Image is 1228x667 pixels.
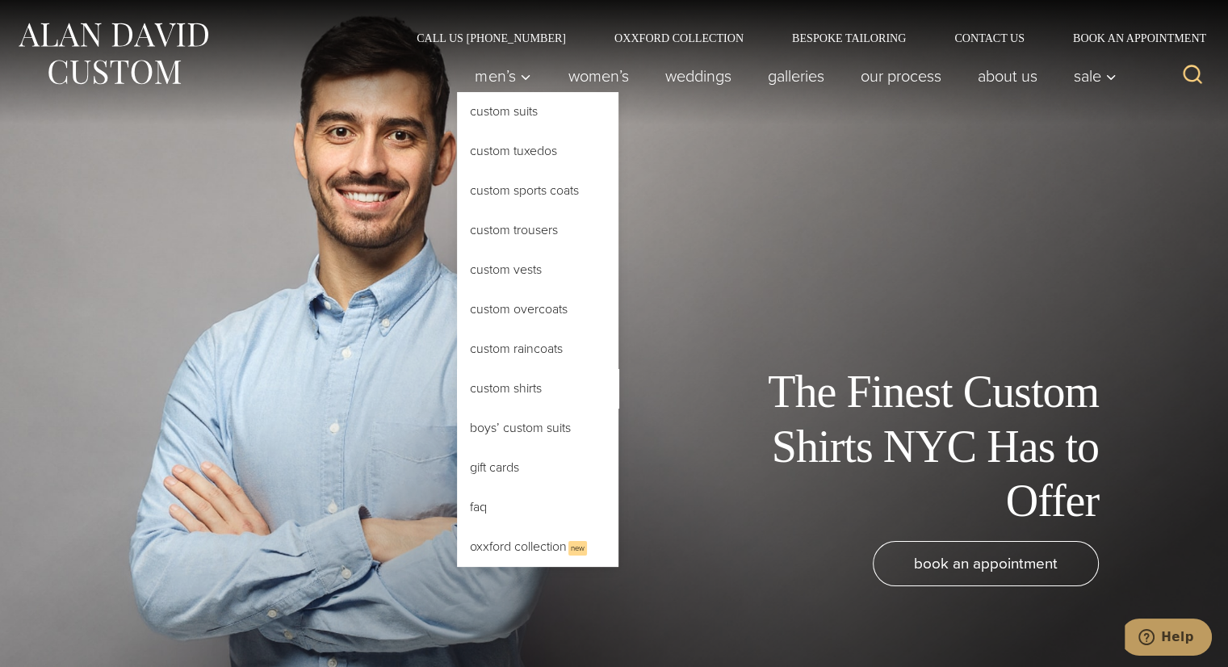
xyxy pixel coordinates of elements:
[16,18,210,90] img: Alan David Custom
[457,329,618,368] a: Custom Raincoats
[749,60,842,92] a: Galleries
[457,250,618,289] a: Custom Vests
[914,552,1058,575] span: book an appointment
[736,365,1099,528] h1: The Finest Custom Shirts NYC Has to Offer
[842,60,959,92] a: Our Process
[1173,57,1212,95] button: View Search Form
[590,32,768,44] a: Oxxford Collection
[550,60,647,92] a: Women’s
[457,60,1125,92] nav: Primary Navigation
[1125,619,1212,659] iframe: Opens a widget where you can chat to one of our agents
[457,409,618,447] a: Boys’ Custom Suits
[568,541,587,556] span: New
[457,60,550,92] button: Men’s sub menu toggle
[392,32,1212,44] nav: Secondary Navigation
[1049,32,1212,44] a: Book an Appointment
[768,32,930,44] a: Bespoke Tailoring
[647,60,749,92] a: weddings
[457,211,618,250] a: Custom Trousers
[457,448,618,487] a: Gift Cards
[457,527,618,567] a: Oxxford CollectionNew
[457,369,618,408] a: Custom Shirts
[1055,60,1125,92] button: Sale sub menu toggle
[457,171,618,210] a: Custom Sports Coats
[457,92,618,131] a: Custom Suits
[873,541,1099,586] a: book an appointment
[457,290,618,329] a: Custom Overcoats
[457,132,618,170] a: Custom Tuxedos
[959,60,1055,92] a: About Us
[392,32,590,44] a: Call Us [PHONE_NUMBER]
[930,32,1049,44] a: Contact Us
[457,488,618,526] a: FAQ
